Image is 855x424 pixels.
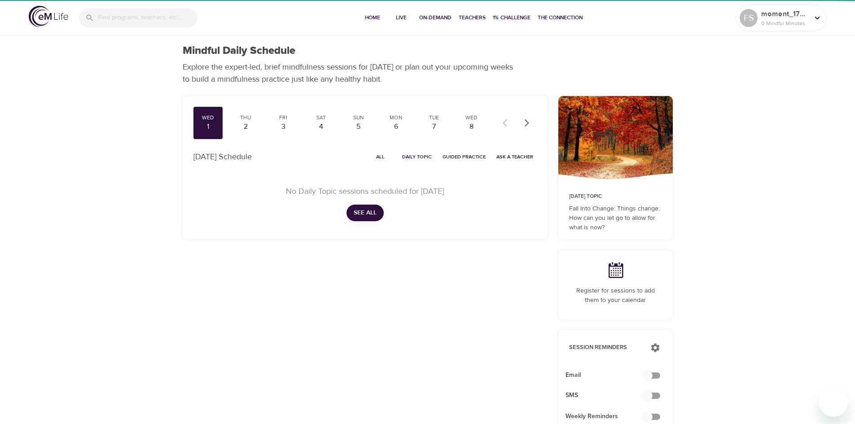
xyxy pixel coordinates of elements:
[459,13,486,22] span: Teachers
[566,371,651,380] span: Email
[347,114,370,122] div: Sun
[362,13,383,22] span: Home
[493,150,537,164] button: Ask a Teacher
[496,153,533,161] span: Ask a Teacher
[493,13,531,22] span: 1% Challenge
[761,9,809,19] p: moment_1759384982
[819,388,848,417] iframe: Button to launch messaging window
[29,6,68,27] img: logo
[310,114,332,122] div: Sat
[204,185,526,197] p: No Daily Topic sessions scheduled for [DATE]
[569,286,662,305] p: Register for sessions to add them to your calendar
[761,19,809,27] p: 0 Mindful Minutes
[569,343,641,352] p: Session Reminders
[443,153,486,161] span: Guided Practice
[460,114,483,122] div: Wed
[366,150,395,164] button: All
[197,114,219,122] div: Wed
[385,122,408,132] div: 6
[419,13,452,22] span: On-Demand
[385,114,408,122] div: Mon
[310,122,332,132] div: 4
[98,8,197,27] input: Find programs, teachers, etc...
[399,150,435,164] button: Daily Topic
[423,122,445,132] div: 7
[538,13,583,22] span: The Connection
[566,391,651,400] span: SMS
[569,192,662,201] p: [DATE] Topic
[566,412,651,421] span: Weekly Reminders
[402,153,432,161] span: Daily Topic
[370,153,391,161] span: All
[569,204,662,232] p: Fall Into Change: Things change: How can you let go to allow for what is now?
[346,205,384,221] button: See All
[272,114,294,122] div: Fri
[740,9,758,27] div: FS
[272,122,294,132] div: 3
[183,44,295,57] h1: Mindful Daily Schedule
[234,114,257,122] div: Thu
[183,61,519,85] p: Explore the expert-led, brief mindfulness sessions for [DATE] or plan out your upcoming weeks to ...
[390,13,412,22] span: Live
[347,122,370,132] div: 5
[193,151,252,163] p: [DATE] Schedule
[460,122,483,132] div: 8
[354,207,377,219] span: See All
[423,114,445,122] div: Tue
[234,122,257,132] div: 2
[197,122,219,132] div: 1
[439,150,489,164] button: Guided Practice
